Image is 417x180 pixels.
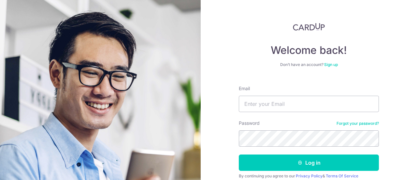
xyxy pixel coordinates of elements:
[296,173,323,178] a: Privacy Policy
[239,85,250,92] label: Email
[337,121,379,126] a: Forgot your password?
[239,120,260,126] label: Password
[239,62,379,67] div: Don’t have an account?
[239,96,379,112] input: Enter your Email
[293,23,325,31] img: CardUp Logo
[326,173,358,178] a: Terms Of Service
[239,173,379,179] div: By continuing you agree to our &
[239,155,379,171] button: Log in
[239,44,379,57] h4: Welcome back!
[324,62,338,67] a: Sign up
